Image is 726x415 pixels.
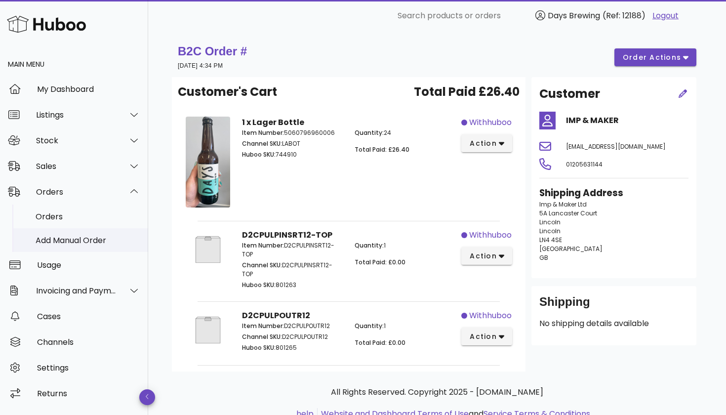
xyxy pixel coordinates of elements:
[539,227,561,235] span: Lincoln
[242,128,284,137] span: Item Number:
[178,83,277,101] span: Customer's Cart
[37,312,140,321] div: Cases
[37,363,140,373] div: Settings
[539,253,548,262] span: GB
[539,318,688,330] p: No shipping details available
[539,236,562,244] span: LN4 4SE
[548,10,600,21] span: Days Brewing
[355,128,455,137] p: 24
[461,247,512,265] button: action
[539,186,688,200] h3: Shipping Address
[242,332,343,341] p: D2CPULPOUTR12
[355,258,405,266] span: Total Paid: £0.00
[355,128,384,137] span: Quantity:
[242,117,304,128] strong: 1 x Lager Bottle
[178,44,247,58] strong: B2C Order #
[355,145,409,154] span: Total Paid: £26.40
[469,117,512,128] span: withhuboo
[242,241,284,249] span: Item Number:
[539,209,597,217] span: 5A Lancaster Court
[242,241,343,259] p: D2CPULPINSRT12-TOP
[566,160,603,168] span: 01205631144
[242,281,343,290] p: 801263
[180,386,694,398] p: All Rights Reserved. Copyright 2025 - [DOMAIN_NAME]
[7,13,86,35] img: Huboo Logo
[242,150,343,159] p: 744910
[242,139,343,148] p: LABOT
[469,229,512,241] span: withhuboo
[539,85,600,103] h2: Customer
[539,294,688,318] div: Shipping
[566,115,688,126] h4: IMP & MAKER
[37,260,140,270] div: Usage
[355,241,455,250] p: 1
[242,261,282,269] span: Channel SKU:
[603,10,645,21] span: (Ref: 12188)
[36,136,117,145] div: Stock
[242,343,276,352] span: Huboo SKU:
[36,110,117,120] div: Listings
[37,389,140,398] div: Returns
[242,310,310,321] strong: D2CPULPOUTR12
[469,310,512,322] span: withhuboo
[37,337,140,347] div: Channels
[355,241,384,249] span: Quantity:
[242,128,343,137] p: 5060796960006
[242,229,332,241] strong: D2CPULPINSRT12-TOP
[36,212,140,221] div: Orders
[355,322,455,331] p: 1
[539,200,587,208] span: Imp & Maker Ltd
[186,117,230,207] img: Product Image
[242,150,276,159] span: Huboo SKU:
[242,139,282,148] span: Channel SKU:
[539,218,561,226] span: Lincoln
[242,332,282,341] span: Channel SKU:
[566,142,666,151] span: [EMAIL_ADDRESS][DOMAIN_NAME]
[242,322,343,331] p: D2CPULPOUTR12
[614,48,696,66] button: order actions
[242,281,276,289] span: Huboo SKU:
[242,261,343,279] p: D2CPULPINSRT12-TOP
[36,162,117,171] div: Sales
[414,83,520,101] span: Total Paid £26.40
[539,245,603,253] span: [GEOGRAPHIC_DATA]
[186,310,230,350] img: Product Image
[469,138,497,149] span: action
[469,251,497,261] span: action
[469,332,497,342] span: action
[461,328,512,345] button: action
[461,134,512,152] button: action
[178,62,223,69] small: [DATE] 4:34 PM
[36,187,117,197] div: Orders
[355,322,384,330] span: Quantity:
[242,322,284,330] span: Item Number:
[242,343,343,352] p: 801265
[355,338,405,347] span: Total Paid: £0.00
[652,10,679,22] a: Logout
[622,52,682,63] span: order actions
[186,229,230,270] img: Product Image
[36,236,140,245] div: Add Manual Order
[37,84,140,94] div: My Dashboard
[36,286,117,295] div: Invoicing and Payments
